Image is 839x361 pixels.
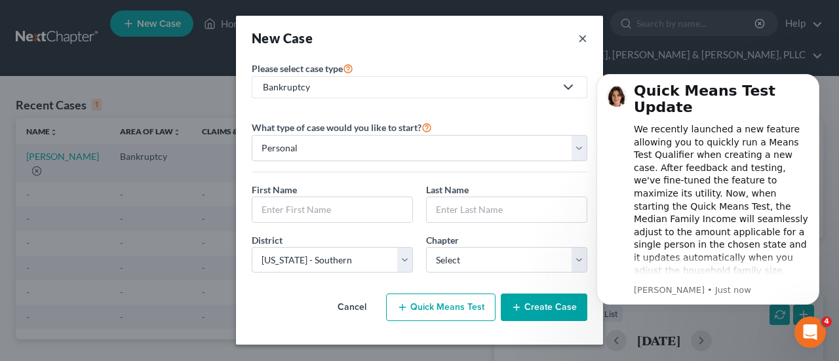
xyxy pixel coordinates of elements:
[252,63,343,74] span: Please select case type
[578,29,587,47] button: ×
[794,316,826,348] iframe: Intercom live chat
[263,81,555,94] div: Bankruptcy
[501,294,587,321] button: Create Case
[427,197,587,222] input: Enter Last Name
[252,235,283,246] span: District
[426,184,469,195] span: Last Name
[252,184,297,195] span: First Name
[821,316,832,327] span: 4
[386,294,496,321] button: Quick Means Test
[426,235,459,246] span: Chapter
[252,30,313,46] strong: New Case
[252,119,432,135] label: What type of case would you like to start?
[577,62,839,313] iframe: Intercom notifications message
[323,294,381,320] button: Cancel
[252,197,412,222] input: Enter First Name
